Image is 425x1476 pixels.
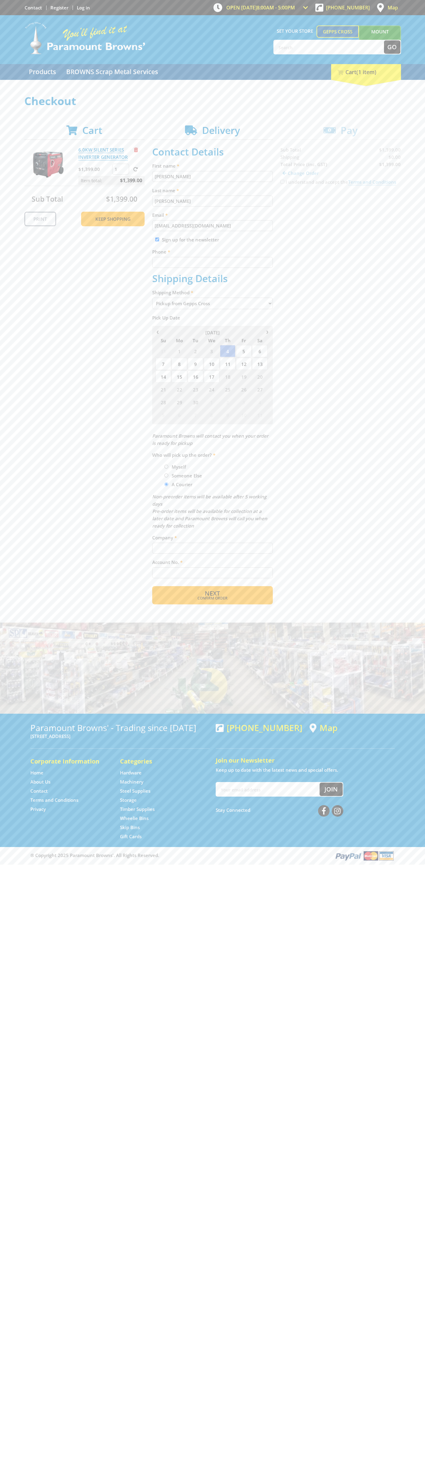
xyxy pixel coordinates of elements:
span: [DATE] [205,330,220,336]
span: Fr [236,337,252,344]
span: 21 [156,383,171,395]
label: Account No. [152,559,273,566]
a: Print [24,212,56,226]
span: 4 [252,396,268,408]
span: 11 [220,358,235,370]
span: 9 [220,409,235,421]
a: Go to the registration page [50,5,68,11]
span: 10 [204,358,219,370]
input: Search [274,40,384,54]
input: Please enter your telephone number. [152,257,273,268]
p: [STREET_ADDRESS] [30,733,210,740]
label: Someone Else [170,470,204,481]
span: 28 [156,396,171,408]
span: Th [220,337,235,344]
span: 12 [236,358,252,370]
div: [PHONE_NUMBER] [216,723,302,733]
label: Sign up for the newsletter [162,237,219,243]
div: ® Copyright 2025 Paramount Browns'. All Rights Reserved. [24,850,401,861]
input: Please enter your first name. [152,171,273,182]
span: 2 [188,345,203,357]
label: Shipping Method [152,289,273,296]
span: (1 item) [356,68,376,76]
a: Go to the Terms and Conditions page [30,797,78,803]
input: Please enter the courier company name. [152,543,273,554]
span: 17 [204,371,219,383]
span: 31 [156,345,171,357]
span: Next [205,589,220,597]
span: 7 [188,409,203,421]
span: 4 [220,345,235,357]
a: Go to the Contact page [30,788,48,794]
label: Company [152,534,273,541]
a: Go to the Privacy page [30,806,46,812]
input: Your email address [216,783,320,796]
span: 30 [188,396,203,408]
span: 18 [220,371,235,383]
a: Go to the Hardware page [120,770,142,776]
p: Item total: [78,176,145,185]
span: 26 [236,383,252,395]
label: A Courier [170,479,194,490]
label: Email [152,211,273,219]
input: Please enter your email address. [152,220,273,231]
span: Mo [172,337,187,344]
span: Delivery [202,124,240,137]
h2: Contact Details [152,146,273,158]
div: Stay Connected [216,803,343,817]
span: 6 [172,409,187,421]
h1: Checkout [24,95,401,107]
span: 1 [172,345,187,357]
div: Cart [331,64,401,80]
span: Confirm order [165,596,260,600]
button: Next Confirm order [152,586,273,604]
span: 8 [172,358,187,370]
p: Keep up to date with the latest news and special offers. [216,766,395,774]
select: Please select a shipping method. [152,298,273,309]
input: Please select who will pick up the order. [164,482,168,486]
span: Set your store [273,26,317,36]
label: First name [152,162,273,169]
span: Su [156,337,171,344]
span: 10 [236,409,252,421]
span: 27 [252,383,268,395]
span: 2 [220,396,235,408]
span: 16 [188,371,203,383]
a: Go to the Home page [30,770,43,776]
a: Go to the Contact page [25,5,42,11]
span: Sub Total [32,194,63,204]
label: Last name [152,187,273,194]
span: 6 [252,345,268,357]
h3: Paramount Browns' - Trading since [DATE] [30,723,210,733]
a: Go to the Wheelie Bins page [120,815,149,822]
label: Pick Up Date [152,314,273,321]
img: 6.0KW SILENT SERIES INVERTER GENERATOR [30,146,67,183]
span: 20 [252,371,268,383]
span: 9 [188,358,203,370]
label: Phone [152,248,273,255]
input: Please select who will pick up the order. [164,473,168,477]
span: Tu [188,337,203,344]
a: Gepps Cross [317,26,359,38]
span: 3 [204,345,219,357]
a: Go to the Steel Supplies page [120,788,150,794]
span: $1,399.00 [120,176,142,185]
span: 8:00am - 5:00pm [257,4,295,11]
a: Go to the BROWNS Scrap Metal Services page [62,64,163,80]
span: 13 [252,358,268,370]
button: Join [320,783,343,796]
img: PayPal, Mastercard, Visa accepted [334,850,395,861]
em: Non-preorder items will be available after 5 working days Pre-order items will be available for c... [152,494,267,529]
span: 29 [172,396,187,408]
span: 22 [172,383,187,395]
span: 8 [204,409,219,421]
span: We [204,337,219,344]
input: Please select who will pick up the order. [164,465,168,469]
span: 7 [156,358,171,370]
span: 15 [172,371,187,383]
a: Mount [PERSON_NAME] [359,26,401,49]
a: Go to the Storage page [120,797,137,803]
a: Log in [77,5,90,11]
h5: Join our Newsletter [216,756,395,765]
input: Please enter your account number. [152,567,273,578]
